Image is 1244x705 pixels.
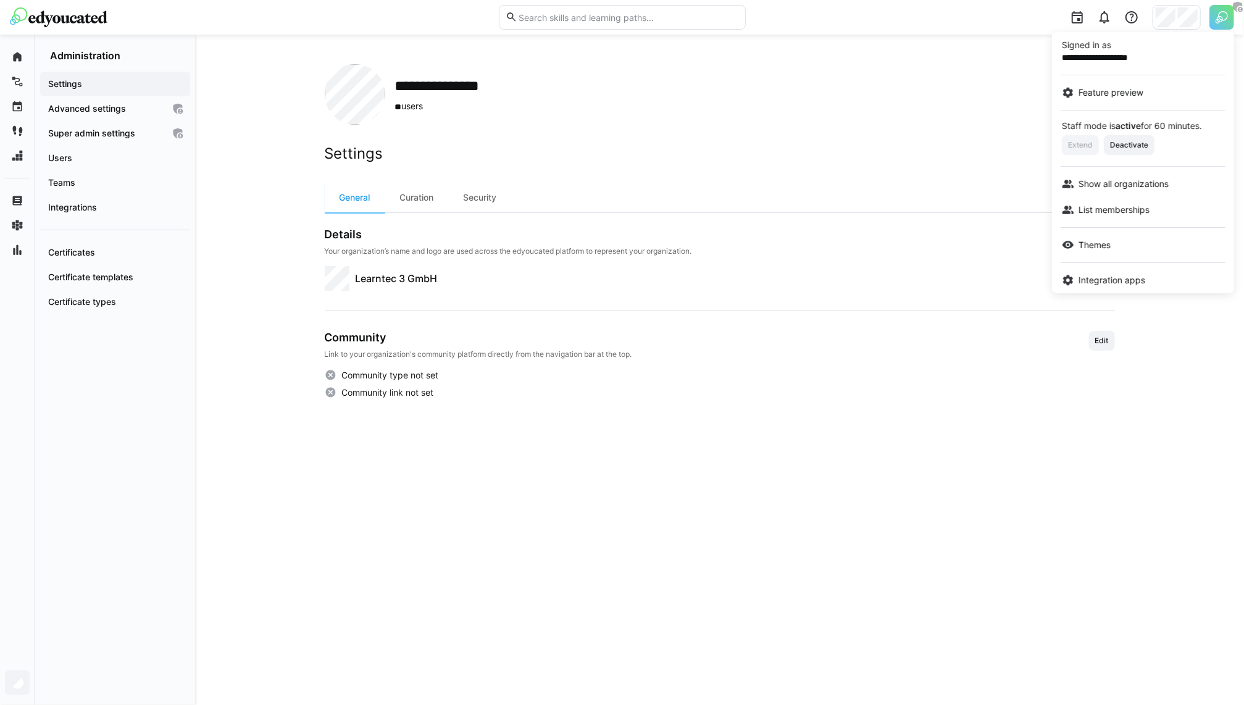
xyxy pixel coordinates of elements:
strong: active [1116,120,1141,131]
span: Themes [1079,239,1111,251]
span: Integration apps [1079,274,1145,286]
p: Signed in as [1062,39,1224,51]
span: Deactivate [1109,140,1150,150]
span: Show all organizations [1079,178,1169,190]
button: Deactivate [1104,135,1154,155]
div: Staff mode is for 60 minutes. [1062,122,1224,130]
span: Feature preview [1079,86,1143,99]
span: List memberships [1079,204,1150,216]
span: Extend [1067,140,1094,150]
button: Extend [1062,135,1099,155]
